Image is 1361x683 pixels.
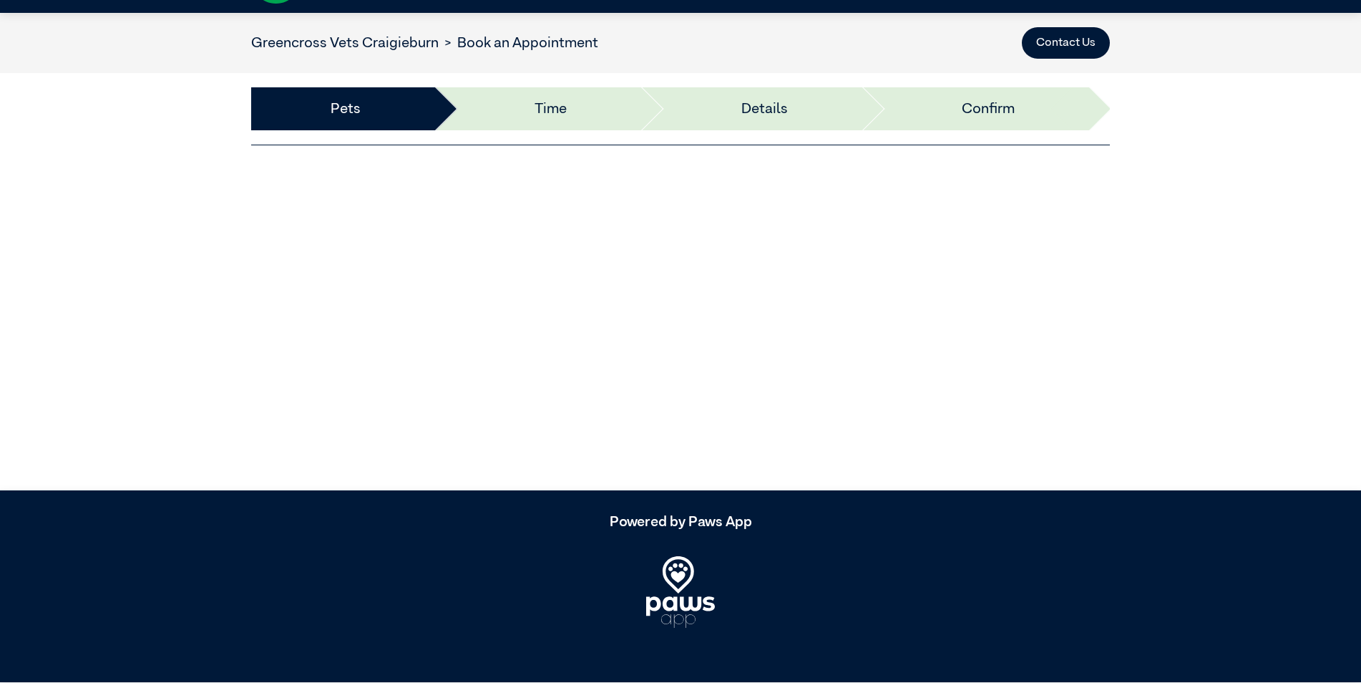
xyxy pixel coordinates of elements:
img: PawsApp [646,556,715,628]
a: Greencross Vets Craigieburn [251,36,439,50]
nav: breadcrumb [251,32,598,54]
li: Book an Appointment [439,32,598,54]
button: Contact Us [1022,27,1110,59]
h5: Powered by Paws App [251,513,1110,531]
a: Pets [331,98,361,120]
